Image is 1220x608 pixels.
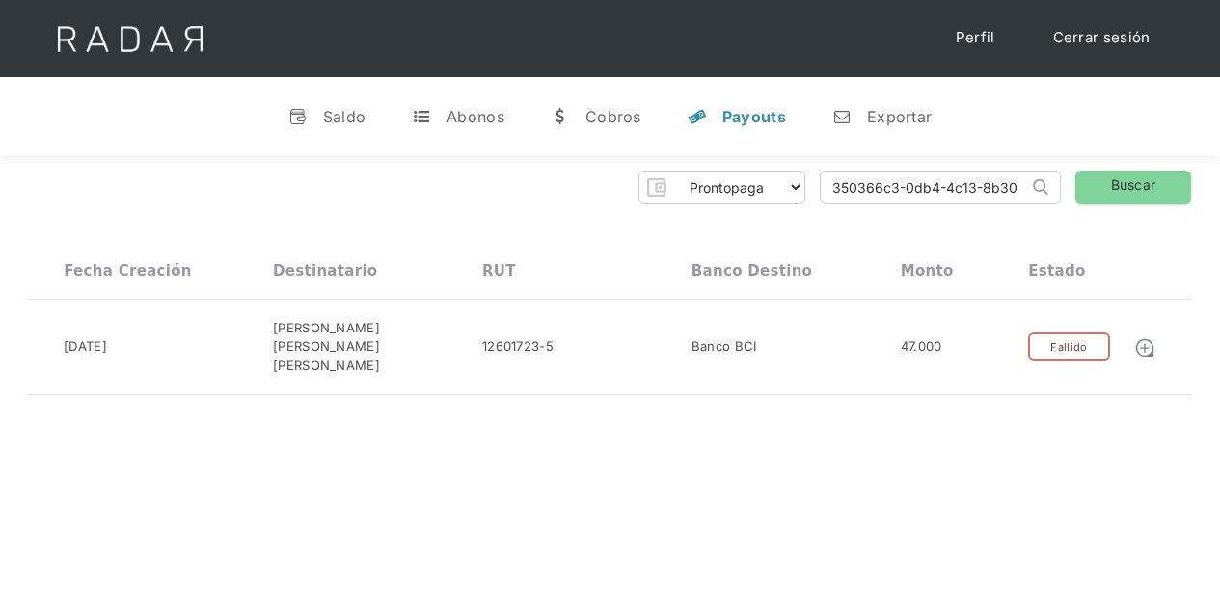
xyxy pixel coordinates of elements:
[273,262,377,279] div: Destinatario
[447,107,504,126] div: Abonos
[1028,262,1085,279] div: Estado
[585,107,641,126] div: Cobros
[273,319,482,376] div: [PERSON_NAME] [PERSON_NAME] [PERSON_NAME]
[1134,337,1155,358] img: Detalle
[482,262,516,279] div: RUT
[482,337,554,357] div: 12601723-5
[936,19,1015,57] a: Perfil
[691,262,812,279] div: Banco destino
[691,337,757,357] div: Banco BCI
[1075,171,1191,204] a: Buscar
[64,262,192,279] div: Fecha creación
[323,107,366,126] div: Saldo
[64,337,107,357] div: [DATE]
[901,262,954,279] div: Monto
[412,107,431,126] div: t
[867,107,932,126] div: Exportar
[722,107,786,126] div: Payouts
[288,107,308,126] div: v
[638,171,805,204] form: Form
[551,107,570,126] div: w
[821,172,1028,203] input: Busca por ID
[901,337,942,357] div: 47.000
[688,107,707,126] div: y
[1034,19,1170,57] a: Cerrar sesión
[832,107,852,126] div: n
[1028,332,1109,362] div: Fallido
